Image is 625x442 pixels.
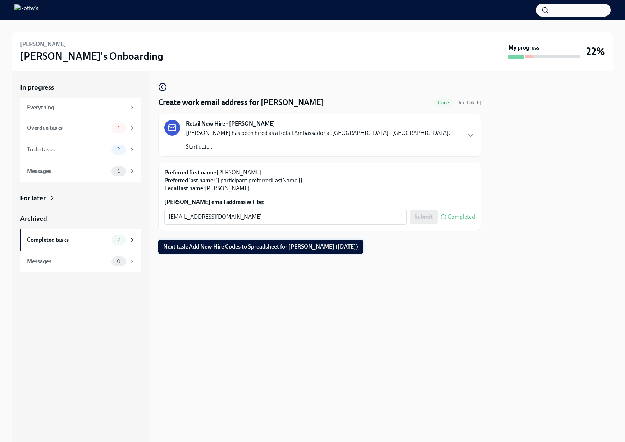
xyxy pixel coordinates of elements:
[164,198,475,206] label: [PERSON_NAME] email address will be:
[164,169,475,192] p: [PERSON_NAME] {{ participant.preferredLastName }} [PERSON_NAME]
[158,240,363,254] button: Next task:Add New Hire Codes to Spreadsheet for [PERSON_NAME] ([DATE])
[508,44,539,52] strong: My progress
[586,45,605,58] h3: 22%
[20,98,141,117] a: Everything
[113,259,125,264] span: 0
[163,243,358,250] span: Next task : Add New Hire Codes to Spreadsheet for [PERSON_NAME] ([DATE])
[169,213,402,221] textarea: [EMAIL_ADDRESS][DOMAIN_NAME]
[456,99,481,106] span: September 5th, 2025 09:00
[20,83,141,92] a: In progress
[20,193,46,203] div: For later
[27,167,109,175] div: Messages
[27,146,109,154] div: To do tasks
[20,229,141,251] a: Completed tasks2
[186,129,450,137] p: [PERSON_NAME] has been hired as a Retail Ambassador at [GEOGRAPHIC_DATA] - [GEOGRAPHIC_DATA].
[27,104,126,111] div: Everything
[20,214,141,223] a: Archived
[164,169,216,176] strong: Preferred first name:
[113,147,124,152] span: 2
[164,185,205,192] strong: Legal last name:
[27,258,109,265] div: Messages
[20,160,141,182] a: Messages1
[113,168,124,174] span: 1
[113,237,124,242] span: 2
[20,251,141,272] a: Messages0
[113,125,124,131] span: 1
[20,40,66,48] h6: [PERSON_NAME]
[27,124,109,132] div: Overdue tasks
[20,139,141,160] a: To do tasks2
[20,50,163,63] h3: [PERSON_NAME]'s Onboarding
[434,100,453,105] span: Done
[164,177,215,184] strong: Preferred last name:
[186,120,275,128] strong: Retail New Hire - [PERSON_NAME]
[186,143,450,151] p: Start date...
[14,4,38,16] img: Rothy's
[20,193,141,203] a: For later
[27,236,109,244] div: Completed tasks
[456,100,481,106] span: Due
[158,97,324,108] h4: Create work email address for [PERSON_NAME]
[465,100,481,106] strong: [DATE]
[20,117,141,139] a: Overdue tasks1
[448,214,475,220] span: Completed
